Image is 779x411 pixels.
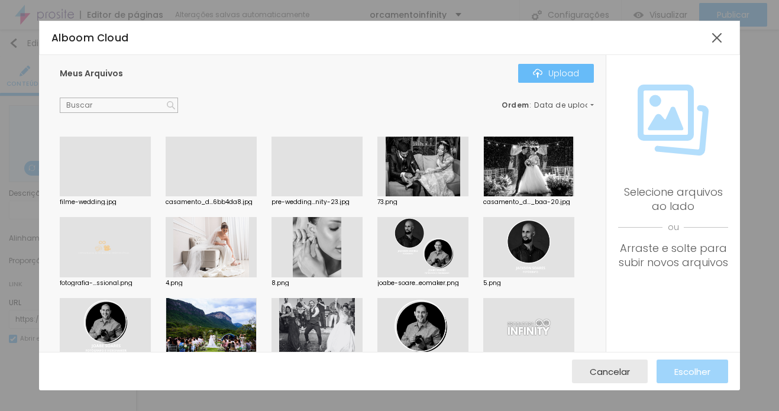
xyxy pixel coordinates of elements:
[534,102,596,109] span: Data de upload
[590,367,630,377] span: Cancelar
[638,85,709,156] img: Icone
[533,69,542,78] img: Icone
[502,102,594,109] div: :
[618,213,728,241] span: ou
[167,101,175,109] img: Icone
[60,98,178,113] input: Buscar
[618,185,728,270] div: Selecione arquivos ao lado Arraste e solte para subir novos arquivos
[271,199,363,205] div: pre-wedding...nity-23.jpg
[483,199,574,205] div: casamento_d..._baa-20.jpg
[518,64,594,83] button: IconeUpload
[60,280,151,286] div: fotografia-...ssional.png
[502,100,529,110] span: Ordem
[657,360,728,383] button: Escolher
[377,280,468,286] div: joabe-soare...eomaker.png
[377,199,468,205] div: 73.png
[60,199,151,205] div: filme-wedding.jpg
[166,199,257,205] div: casamento_d...6bb4da8.jpg
[166,280,257,286] div: 4.png
[60,67,123,79] span: Meus Arquivos
[51,31,129,45] span: Alboom Cloud
[533,69,579,78] div: Upload
[271,280,363,286] div: 8.png
[674,367,710,377] span: Escolher
[483,280,574,286] div: 5.png
[572,360,648,383] button: Cancelar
